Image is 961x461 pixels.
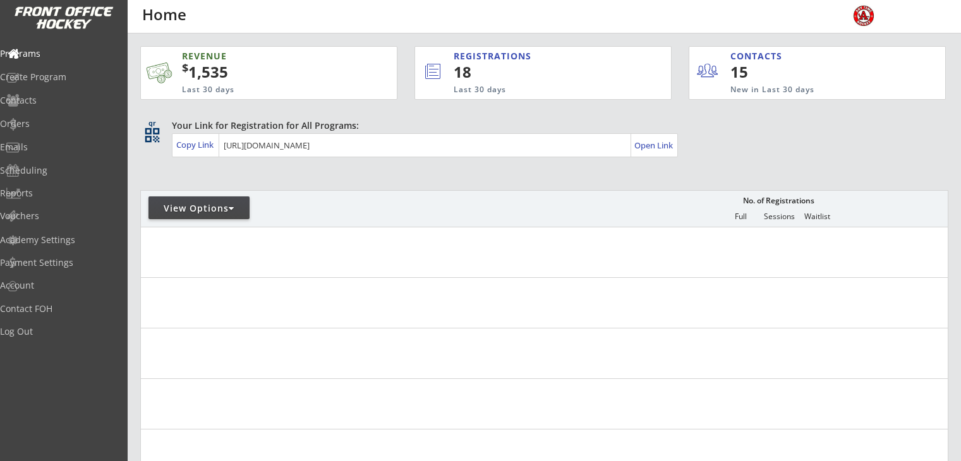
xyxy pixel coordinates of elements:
div: CONTACTS [730,50,788,63]
button: qr_code [143,126,162,145]
div: Waitlist [798,212,836,221]
div: Sessions [760,212,798,221]
div: Last 30 days [454,85,619,95]
a: Open Link [634,136,674,154]
div: 15 [730,61,808,83]
div: qr [144,119,159,128]
div: Full [722,212,759,221]
div: Copy Link [176,139,216,150]
div: Open Link [634,140,674,151]
div: New in Last 30 days [730,85,886,95]
div: View Options [148,202,250,215]
sup: $ [182,60,188,75]
div: REGISTRATIONS [454,50,613,63]
div: 1,535 [182,61,357,83]
div: 18 [454,61,629,83]
div: Last 30 days [182,85,337,95]
div: REVENUE [182,50,337,63]
div: Your Link for Registration for All Programs: [172,119,909,132]
div: No. of Registrations [739,196,818,205]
